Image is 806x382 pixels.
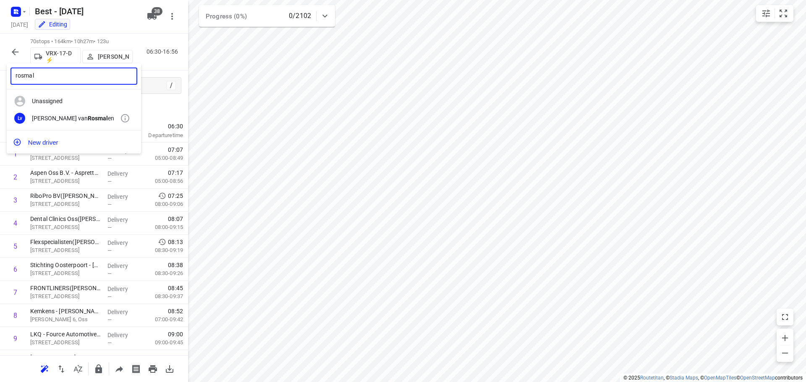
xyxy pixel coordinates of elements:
[88,115,108,122] b: Rosmal
[32,98,120,104] div: Unassigned
[10,68,137,85] input: Assign to...
[14,113,25,124] div: Lv
[7,93,141,110] div: Unassigned
[32,115,120,122] div: [PERSON_NAME] van en
[7,134,141,151] button: New driver
[7,110,141,127] div: Lv[PERSON_NAME] vanRosmalen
